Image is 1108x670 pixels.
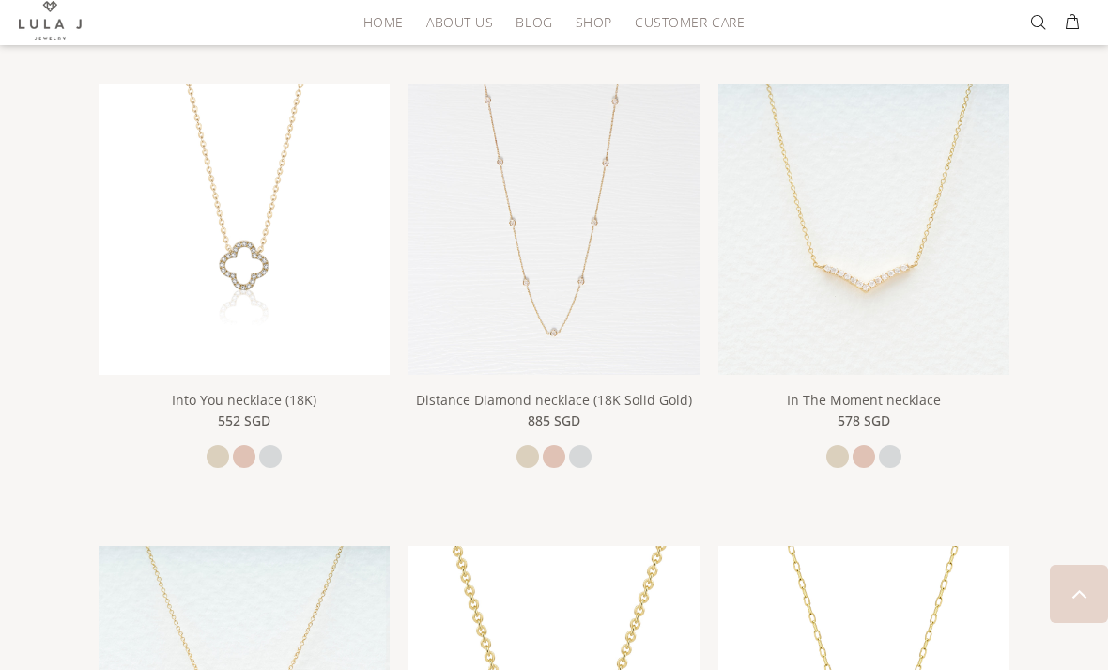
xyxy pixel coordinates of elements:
[635,15,745,29] span: Customer Care
[416,391,692,409] a: Distance Diamond necklace (18K Solid Gold)
[426,15,493,29] span: About Us
[576,15,612,29] span: Shop
[564,8,623,37] a: Shop
[838,411,890,431] span: 578 SGD
[623,8,745,37] a: Customer Care
[218,411,270,431] span: 552 SGD
[826,445,849,468] a: yellow gold
[363,15,404,29] span: HOME
[528,411,580,431] span: 885 SGD
[1050,565,1108,623] a: BACK TO TOP
[408,219,700,236] a: Distance Diamond necklace (18K Solid Gold)
[879,445,901,468] a: white gold
[504,8,563,37] a: Blog
[569,445,592,468] a: white gold
[787,391,941,409] a: In The Moment necklace
[415,8,504,37] a: About Us
[853,445,875,468] a: rose gold
[516,15,552,29] span: Blog
[259,445,282,468] a: white gold
[99,219,390,236] a: Into You necklace (18K)
[352,8,415,37] a: HOME
[233,445,255,468] a: rose gold
[516,445,539,468] a: yellow gold
[543,445,565,468] a: rose gold
[207,445,229,468] a: yellow gold
[172,391,316,409] a: Into You necklace (18K)
[718,219,1009,236] a: In The Moment necklace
